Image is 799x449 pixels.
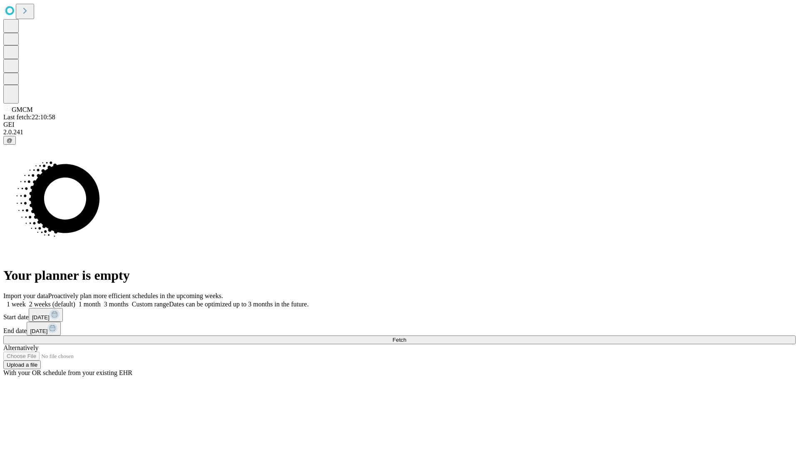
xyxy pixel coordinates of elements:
[3,128,796,136] div: 2.0.241
[3,292,48,299] span: Import your data
[12,106,33,113] span: GMCM
[3,344,38,351] span: Alternatively
[3,113,55,121] span: Last fetch: 22:10:58
[30,328,47,334] span: [DATE]
[3,136,16,145] button: @
[3,268,796,283] h1: Your planner is empty
[3,369,132,376] span: With your OR schedule from your existing EHR
[3,308,796,322] div: Start date
[169,301,308,308] span: Dates can be optimized up to 3 months in the future.
[7,301,26,308] span: 1 week
[3,121,796,128] div: GEI
[132,301,169,308] span: Custom range
[3,322,796,336] div: End date
[48,292,223,299] span: Proactively plan more efficient schedules in the upcoming weeks.
[104,301,129,308] span: 3 months
[392,337,406,343] span: Fetch
[3,360,41,369] button: Upload a file
[79,301,101,308] span: 1 month
[7,137,12,143] span: @
[32,314,50,321] span: [DATE]
[3,336,796,344] button: Fetch
[29,301,75,308] span: 2 weeks (default)
[27,322,61,336] button: [DATE]
[29,308,63,322] button: [DATE]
